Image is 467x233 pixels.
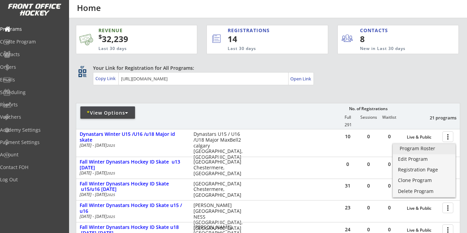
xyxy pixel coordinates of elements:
div: 23 [337,205,358,210]
div: 0 [358,134,379,139]
em: 2025 [107,214,115,219]
em: 2025 [107,143,115,148]
div: 0 [379,183,400,188]
div: Last 30 days [228,46,299,52]
div: 0 [379,227,400,232]
div: Waitlist [379,115,399,120]
div: Registration Page [398,167,450,172]
div: Your Link for Registration for All Programs: [93,65,439,72]
div: 32,239 [98,33,175,45]
div: [DATE] - [DATE] [80,143,184,147]
div: Live & Public [407,228,439,233]
div: Sessions [358,115,379,120]
div: View Options [80,109,135,116]
div: 14 [228,33,305,45]
sup: $ [98,33,102,41]
div: 0 [379,162,400,167]
div: Last 30 days [98,46,166,52]
div: Dynastars Winter U15 /U16 /u18 Major id skate [80,131,186,143]
div: [GEOGRAPHIC_DATA] Chestermere, [GEOGRAPHIC_DATA] [194,159,247,176]
div: Dynastars U15 / U16 /U18 Major MaxBell2 calgary [GEOGRAPHIC_DATA], [GEOGRAPHIC_DATA] [194,131,247,160]
div: Edit Program [398,157,450,161]
button: qr_code [77,68,88,78]
div: Copy Link [95,75,117,81]
div: 0 [358,162,379,167]
div: Delete Program [398,189,450,194]
div: Program Roster [400,146,449,151]
div: 0 [379,134,400,139]
a: Registration Page [393,165,455,176]
div: Clone Program [398,178,450,183]
em: 2025 [107,171,115,176]
div: Fall Winter Dynastars Hockey ID Skate u13 [DATE] [80,159,186,171]
div: 0 [358,205,379,210]
div: Fall Winter Dynastars Hockey ID Skate u15/u16 [DATE] [80,181,186,193]
button: more_vert [442,131,453,142]
a: Edit Program [393,155,455,165]
div: 24 [337,227,358,232]
div: Live & Public [407,135,439,140]
div: [DATE] - [DATE] [80,171,184,175]
div: No. of Registrations [347,106,389,111]
a: Open Link [290,74,312,83]
div: 8 [360,33,402,45]
div: New in Last 30 days [360,46,427,52]
div: 0 [358,227,379,232]
div: qr [78,65,86,69]
div: Fall Winter Dynastars Hockey ID Skate u15 / u16 [80,203,186,214]
div: [DATE] - [DATE] [80,193,184,197]
div: Live & Public [407,206,439,211]
div: REVENUE [98,27,166,34]
em: 2025 [107,192,115,197]
div: CONTACTS [360,27,391,34]
a: Program Roster [393,144,455,154]
div: 10 [337,134,358,139]
div: [GEOGRAPHIC_DATA] Chestermere, [GEOGRAPHIC_DATA] [194,181,247,198]
div: 0 [337,162,358,167]
div: [PERSON_NAME] [GEOGRAPHIC_DATA] NESS [GEOGRAPHIC_DATA], [GEOGRAPHIC_DATA] [194,203,247,231]
div: REGISTRATIONS [228,27,298,34]
button: more_vert [442,203,453,213]
div: 0 [379,205,400,210]
div: Open Link [290,76,312,82]
div: 0 [358,183,379,188]
div: [DATE] - [DATE] [80,215,184,219]
div: 291 [338,122,358,127]
div: 21 programs [421,115,456,121]
div: Full [337,115,358,120]
div: 31 [337,183,358,188]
